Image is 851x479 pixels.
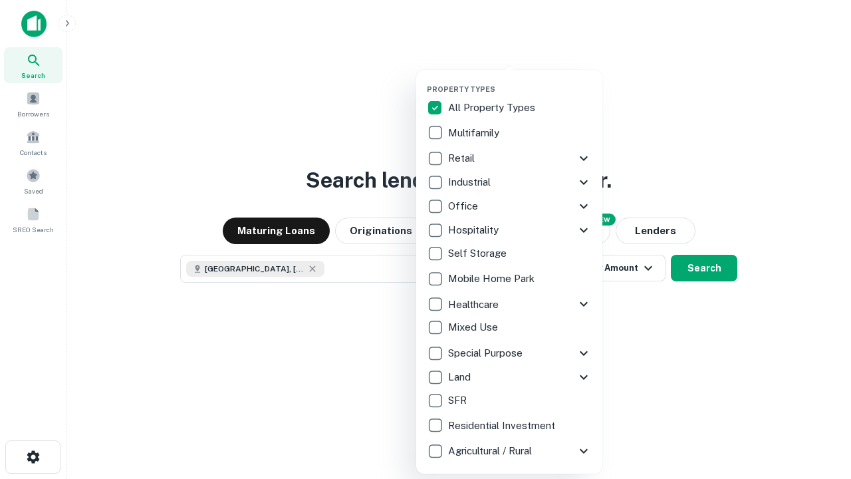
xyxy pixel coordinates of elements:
p: SFR [448,393,469,408]
p: Special Purpose [448,345,525,361]
div: Healthcare [427,292,592,316]
div: Special Purpose [427,341,592,365]
div: Industrial [427,170,592,194]
div: Hospitality [427,218,592,242]
p: All Property Types [448,100,538,116]
p: Mobile Home Park [448,271,537,287]
div: Agricultural / Rural [427,439,592,463]
p: Land [448,369,473,385]
p: Industrial [448,174,493,190]
p: Multifamily [448,125,502,141]
div: Office [427,194,592,218]
span: Property Types [427,85,495,93]
p: Retail [448,150,477,166]
p: Residential Investment [448,418,558,434]
p: Healthcare [448,297,501,313]
div: Land [427,365,592,389]
p: Mixed Use [448,319,501,335]
p: Hospitality [448,222,501,238]
p: Office [448,198,481,214]
iframe: Chat Widget [785,373,851,436]
div: Retail [427,146,592,170]
p: Self Storage [448,245,509,261]
p: Agricultural / Rural [448,443,535,459]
